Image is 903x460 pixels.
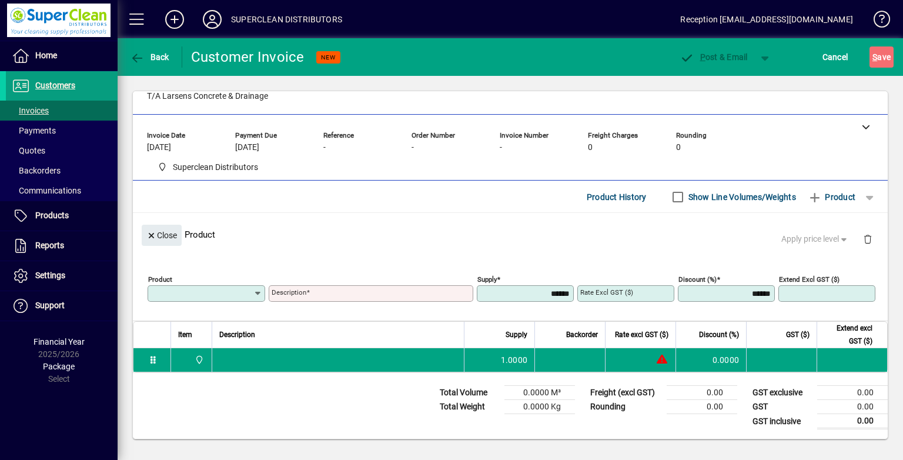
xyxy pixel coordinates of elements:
[872,52,877,62] span: S
[584,400,667,414] td: Rounding
[434,400,504,414] td: Total Weight
[504,386,575,400] td: 0.0000 M³
[587,188,647,206] span: Product History
[35,81,75,90] span: Customers
[582,186,651,208] button: Product History
[678,275,717,284] mat-label: Discount (%)
[35,271,65,280] span: Settings
[854,225,882,253] button: Delete
[12,186,81,195] span: Communications
[817,400,888,414] td: 0.00
[779,275,840,284] mat-label: Extend excl GST ($)
[34,337,85,346] span: Financial Year
[156,9,193,30] button: Add
[6,261,118,291] a: Settings
[865,2,888,41] a: Knowledge Base
[817,414,888,429] td: 0.00
[869,46,894,68] button: Save
[817,386,888,400] td: 0.00
[477,275,497,284] mat-label: Supply
[12,106,49,115] span: Invoices
[824,322,872,348] span: Extend excl GST ($)
[667,400,737,414] td: 0.00
[506,328,527,341] span: Supply
[504,400,575,414] td: 0.0000 Kg
[580,288,633,296] mat-label: Rate excl GST ($)
[142,225,182,246] button: Close
[130,52,169,62] span: Back
[6,121,118,141] a: Payments
[747,400,817,414] td: GST
[127,46,172,68] button: Back
[219,328,255,341] span: Description
[43,362,75,371] span: Package
[686,191,796,203] label: Show Line Volumes/Weights
[6,231,118,261] a: Reports
[680,52,748,62] span: ost & Email
[872,48,891,66] span: ave
[12,126,56,135] span: Payments
[139,229,185,240] app-page-header-button: Close
[6,181,118,201] a: Communications
[747,414,817,429] td: GST inclusive
[680,10,853,29] div: Reception [EMAIL_ADDRESS][DOMAIN_NAME]
[584,386,667,400] td: Freight (excl GST)
[148,275,172,284] mat-label: Product
[12,146,45,155] span: Quotes
[434,386,504,400] td: Total Volume
[747,386,817,400] td: GST exclusive
[6,41,118,71] a: Home
[615,328,668,341] span: Rate excl GST ($)
[566,328,598,341] span: Backorder
[699,328,739,341] span: Discount (%)
[501,354,528,366] span: 1.0000
[231,10,342,29] div: SUPERCLEAN DISTRIBUTORS
[667,386,737,400] td: 0.00
[133,213,888,256] div: Product
[192,354,205,366] span: Superclean Distributors
[6,291,118,321] a: Support
[6,141,118,161] a: Quotes
[781,233,850,245] span: Apply price level
[675,348,746,372] td: 0.0000
[35,301,65,310] span: Support
[854,234,882,244] app-page-header-button: Delete
[12,166,61,175] span: Backorders
[118,46,182,68] app-page-header-button: Back
[146,226,177,245] span: Close
[700,52,705,62] span: P
[178,328,192,341] span: Item
[6,201,118,231] a: Products
[6,161,118,181] a: Backorders
[35,51,57,60] span: Home
[822,48,848,66] span: Cancel
[35,241,64,250] span: Reports
[6,101,118,121] a: Invoices
[786,328,810,341] span: GST ($)
[191,48,305,66] div: Customer Invoice
[272,288,306,296] mat-label: Description
[193,9,231,30] button: Profile
[674,46,754,68] button: Post & Email
[321,54,336,61] span: NEW
[777,229,854,250] button: Apply price level
[820,46,851,68] button: Cancel
[35,211,69,220] span: Products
